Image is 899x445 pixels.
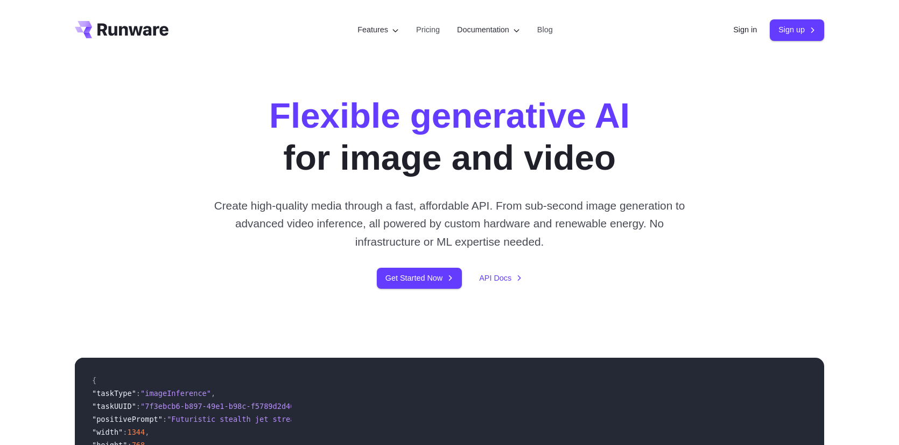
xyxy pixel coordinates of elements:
span: 1344 [127,428,145,436]
span: "positivePrompt" [92,415,163,423]
span: "taskUUID" [92,402,136,411]
label: Features [357,24,399,36]
span: , [211,389,215,398]
span: { [92,376,96,385]
a: Sign up [770,19,824,40]
a: Pricing [416,24,440,36]
strong: Flexible generative AI [269,96,630,135]
label: Documentation [457,24,520,36]
span: : [123,428,127,436]
span: "Futuristic stealth jet streaking through a neon-lit cityscape with glowing purple exhaust" [167,415,568,423]
span: "imageInference" [141,389,211,398]
span: "width" [92,428,123,436]
a: Get Started Now [377,268,462,289]
a: Go to / [75,21,168,38]
a: API Docs [479,272,522,284]
span: : [136,389,141,398]
span: : [163,415,167,423]
h1: for image and video [269,95,630,179]
span: "7f3ebcb6-b897-49e1-b98c-f5789d2d40d7" [141,402,308,411]
p: Create high-quality media through a fast, affordable API. From sub-second image generation to adv... [210,197,690,251]
span: "taskType" [92,389,136,398]
a: Blog [537,24,553,36]
a: Sign in [733,24,757,36]
span: : [136,402,141,411]
span: , [145,428,149,436]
